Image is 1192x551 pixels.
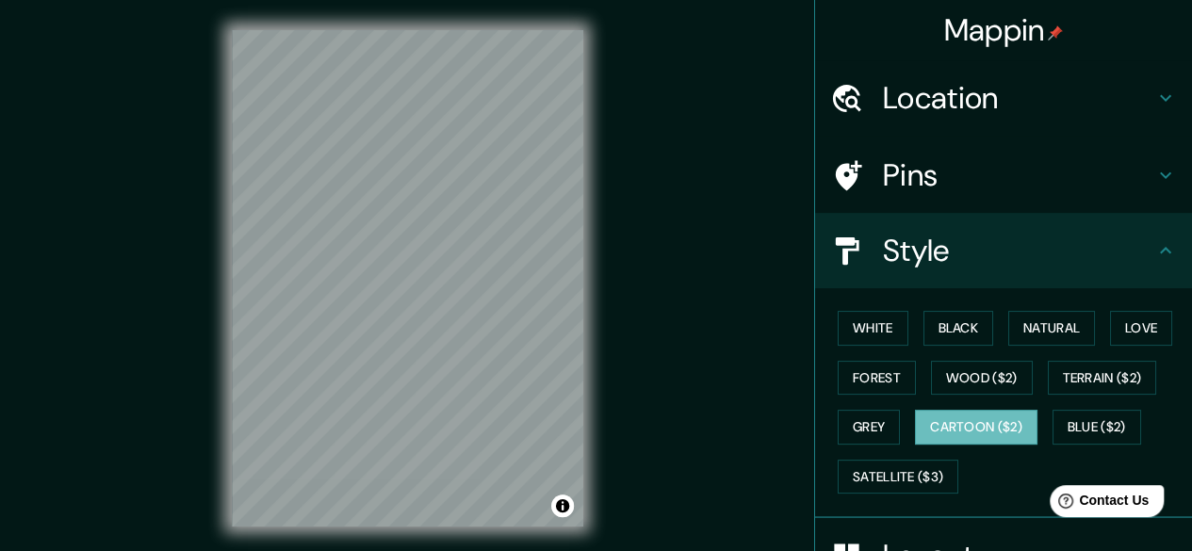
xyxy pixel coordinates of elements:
[838,410,900,445] button: Grey
[944,11,1064,49] h4: Mappin
[838,311,908,346] button: White
[551,494,574,517] button: Toggle attribution
[883,79,1154,117] h4: Location
[883,232,1154,269] h4: Style
[1048,361,1157,396] button: Terrain ($2)
[815,213,1192,288] div: Style
[838,460,958,494] button: Satellite ($3)
[915,410,1037,445] button: Cartoon ($2)
[1048,25,1063,41] img: pin-icon.png
[232,30,583,527] canvas: Map
[883,156,1154,194] h4: Pins
[931,361,1033,396] button: Wood ($2)
[1008,311,1095,346] button: Natural
[1024,478,1171,530] iframe: Help widget launcher
[1110,311,1172,346] button: Love
[923,311,994,346] button: Black
[838,361,916,396] button: Forest
[815,60,1192,136] div: Location
[815,138,1192,213] div: Pins
[1053,410,1141,445] button: Blue ($2)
